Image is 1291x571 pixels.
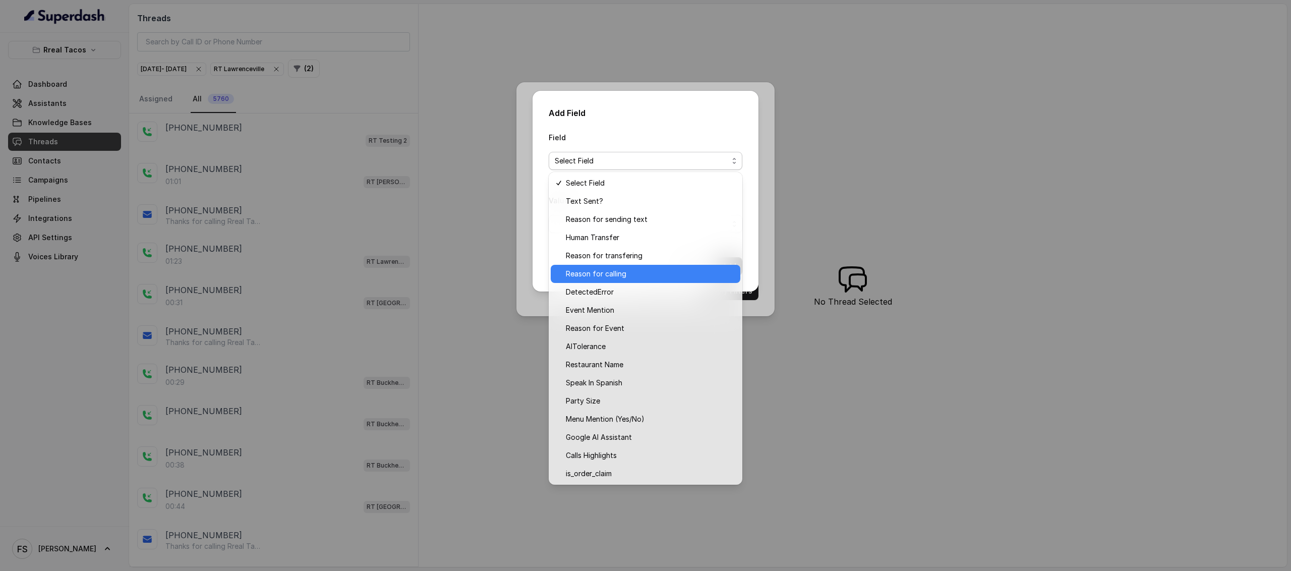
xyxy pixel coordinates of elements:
span: Reason for transfering [566,250,734,262]
span: Reason for calling [566,268,734,280]
span: Google AI Assistant [566,431,734,443]
span: Select Field [555,155,728,167]
span: is_order_claim [566,468,734,480]
span: Event Mention [566,304,734,316]
span: AITolerance [566,340,734,353]
button: Select Field [549,152,742,170]
span: Menu Mention (Yes/No) [566,413,734,425]
span: Select Field [566,177,734,189]
span: Party Size [566,395,734,407]
span: Restaurant Name [566,359,734,371]
span: DetectedError [566,286,734,298]
span: Reason for sending text [566,213,734,225]
span: Reason for Event [566,322,734,334]
span: Speak In Spanish [566,377,734,389]
span: Human Transfer [566,232,734,244]
span: Calls Highlights [566,449,734,462]
span: Text Sent? [566,195,734,207]
div: Select Field [549,172,742,485]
